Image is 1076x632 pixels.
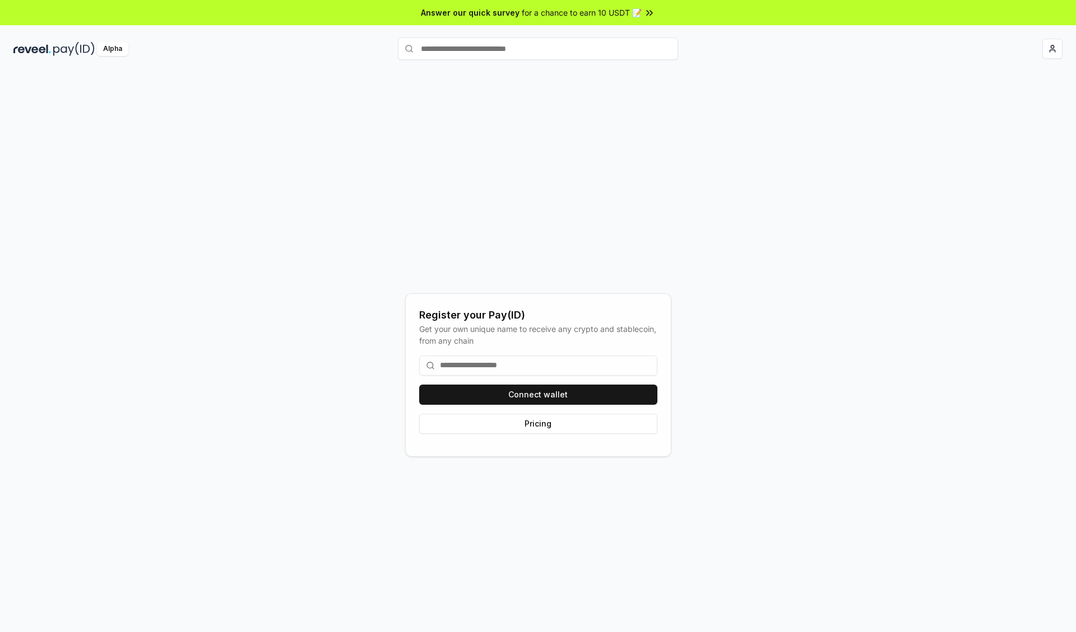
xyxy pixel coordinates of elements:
img: pay_id [53,42,95,56]
button: Connect wallet [419,385,657,405]
div: Register your Pay(ID) [419,307,657,323]
button: Pricing [419,414,657,434]
div: Get your own unique name to receive any crypto and stablecoin, from any chain [419,323,657,347]
span: for a chance to earn 10 USDT 📝 [522,7,642,18]
div: Alpha [97,42,128,56]
img: reveel_dark [13,42,51,56]
span: Answer our quick survey [421,7,520,18]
